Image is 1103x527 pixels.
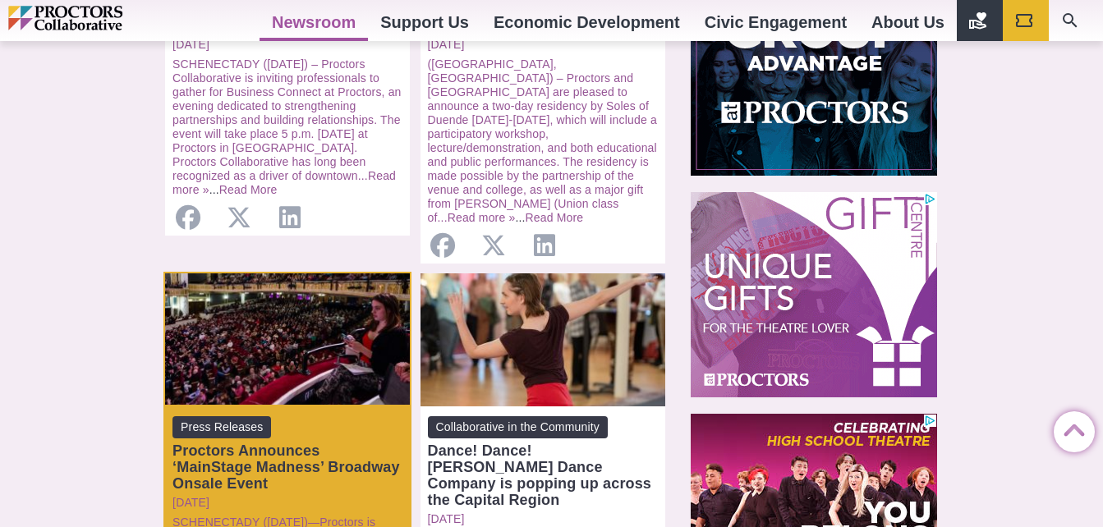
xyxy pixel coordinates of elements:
[172,57,401,182] a: SCHENECTADY ([DATE]) – Proctors Collaborative is inviting professionals to gather for Business Co...
[172,442,402,492] div: Proctors Announces ‘MainStage Madness’ Broadway Onsale Event
[428,38,658,52] a: [DATE]
[172,169,396,196] a: Read more »
[172,496,402,510] a: [DATE]
[428,416,658,508] a: Collaborative in the Community Dance! Dance! [PERSON_NAME] Dance Company is popping up across the...
[428,416,608,438] span: Collaborative in the Community
[428,442,658,508] div: Dance! Dance! [PERSON_NAME] Dance Company is popping up across the Capital Region
[428,57,658,225] p: ...
[219,183,278,196] a: Read More
[172,416,402,492] a: Press Releases Proctors Announces ‘MainStage Madness’ Broadway Onsale Event
[1054,412,1087,445] a: Back to Top
[172,57,402,197] p: ...
[428,512,658,526] a: [DATE]
[448,211,516,224] a: Read more »
[172,38,402,52] a: [DATE]
[428,57,657,224] a: ([GEOGRAPHIC_DATA], [GEOGRAPHIC_DATA]) – Proctors and [GEOGRAPHIC_DATA] are pleased to announce a...
[8,6,193,30] img: Proctors logo
[691,192,937,397] iframe: Advertisement
[172,416,271,438] span: Press Releases
[526,211,584,224] a: Read More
